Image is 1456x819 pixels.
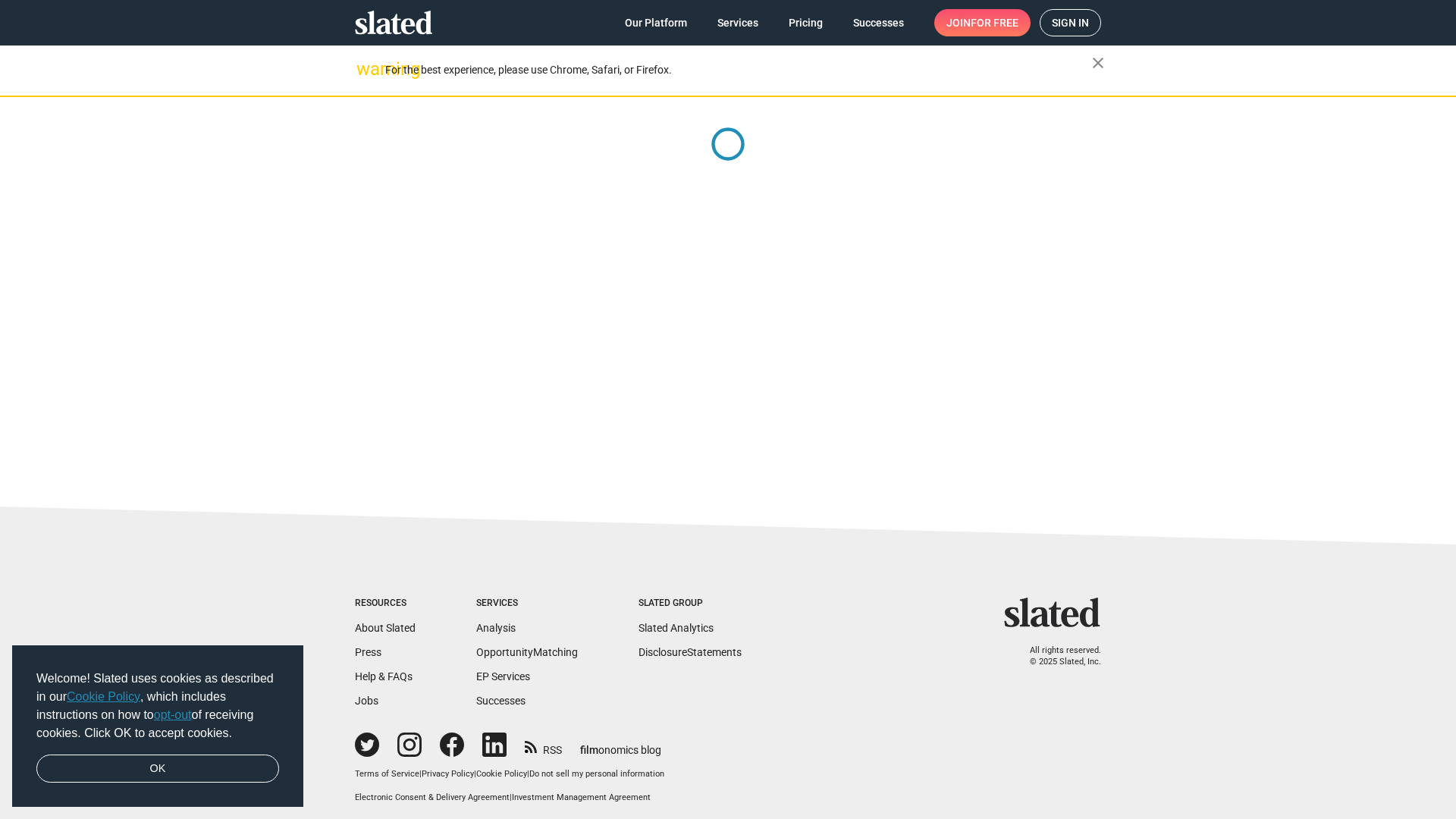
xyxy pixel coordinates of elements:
[639,622,714,634] a: Slated Analytics
[625,9,687,36] span: Our Platform
[385,60,1092,80] div: For the best experience, please use Chrome, Safari, or Firefox.
[419,769,422,779] span: |
[476,769,527,779] a: Cookie Policy
[355,769,419,779] a: Terms of Service
[154,708,192,721] a: opt-out
[705,9,770,36] a: Services
[476,695,526,707] a: Successes
[853,9,904,36] span: Successes
[355,646,381,658] a: Press
[613,9,699,36] a: Our Platform
[1014,645,1101,667] p: All rights reserved. © 2025 Slated, Inc.
[580,731,661,758] a: filmonomics blog
[355,695,378,707] a: Jobs
[355,622,416,634] a: About Slated
[476,646,578,658] a: OpportunityMatching
[356,60,375,78] mat-icon: warning
[36,755,279,783] a: dismiss cookie message
[1040,9,1101,36] a: Sign in
[474,769,476,779] span: |
[946,9,1018,36] span: Join
[789,9,823,36] span: Pricing
[971,9,1018,36] span: for free
[355,598,416,610] div: Resources
[36,670,279,742] span: Welcome! Slated uses cookies as described in our , which includes instructions on how to of recei...
[510,792,512,802] span: |
[525,734,562,758] a: RSS
[529,769,664,780] button: Do not sell my personal information
[422,769,474,779] a: Privacy Policy
[1089,54,1107,72] mat-icon: close
[512,792,651,802] a: Investment Management Agreement
[67,690,140,703] a: Cookie Policy
[934,9,1031,36] a: Joinfor free
[580,744,598,756] span: film
[1052,10,1089,36] span: Sign in
[476,670,530,682] a: EP Services
[639,598,742,610] div: Slated Group
[717,9,758,36] span: Services
[355,670,413,682] a: Help & FAQs
[841,9,916,36] a: Successes
[639,646,742,658] a: DisclosureStatements
[476,598,578,610] div: Services
[12,645,303,808] div: cookieconsent
[527,769,529,779] span: |
[476,622,516,634] a: Analysis
[355,792,510,802] a: Electronic Consent & Delivery Agreement
[777,9,835,36] a: Pricing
